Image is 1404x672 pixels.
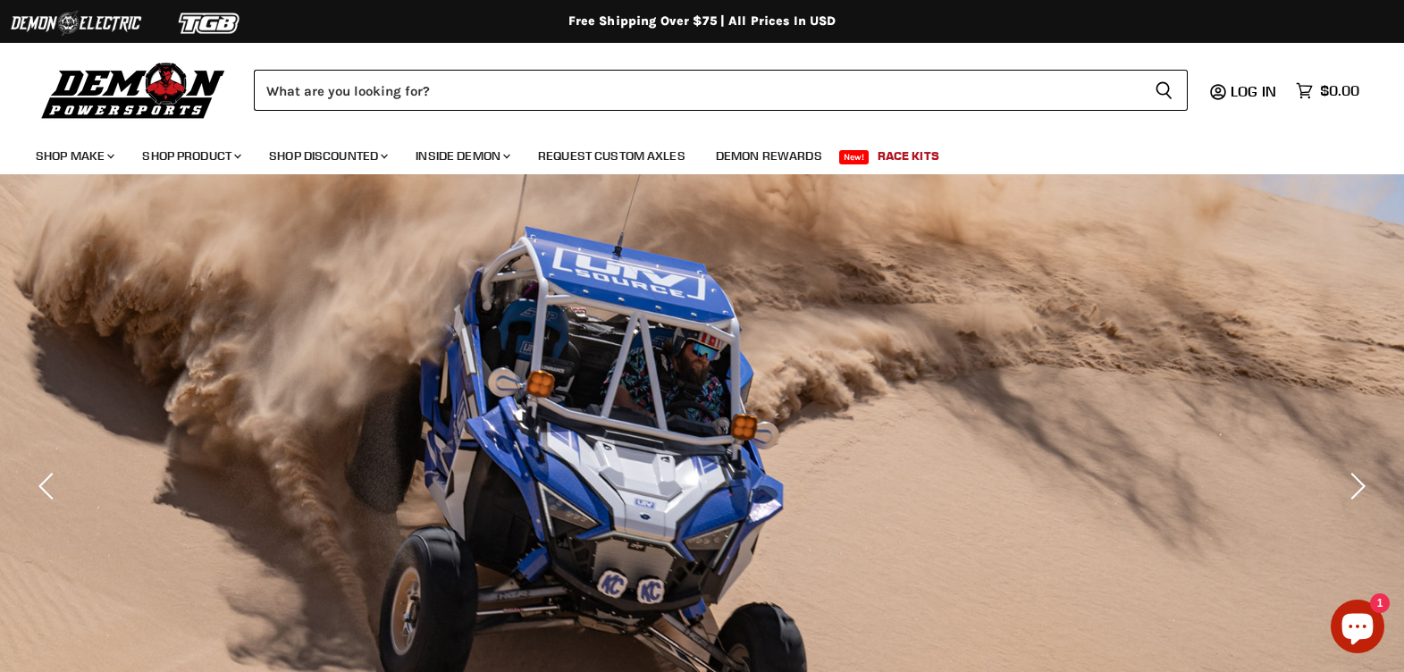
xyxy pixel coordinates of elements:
[1337,468,1373,504] button: Next
[22,130,1355,174] ul: Main menu
[864,138,953,174] a: Race Kits
[839,150,870,164] span: New!
[22,138,125,174] a: Shop Make
[31,468,67,504] button: Previous
[254,70,1188,111] form: Product
[143,6,277,40] img: TGB Logo 2
[256,138,399,174] a: Shop Discounted
[36,58,231,122] img: Demon Powersports
[1325,600,1390,658] inbox-online-store-chat: Shopify online store chat
[254,70,1140,111] input: Search
[525,138,699,174] a: Request Custom Axles
[1231,82,1276,100] span: Log in
[1287,78,1368,104] a: $0.00
[702,138,836,174] a: Demon Rewards
[129,138,252,174] a: Shop Product
[1223,83,1287,99] a: Log in
[1320,82,1359,99] span: $0.00
[1140,70,1188,111] button: Search
[9,6,143,40] img: Demon Electric Logo 2
[402,138,521,174] a: Inside Demon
